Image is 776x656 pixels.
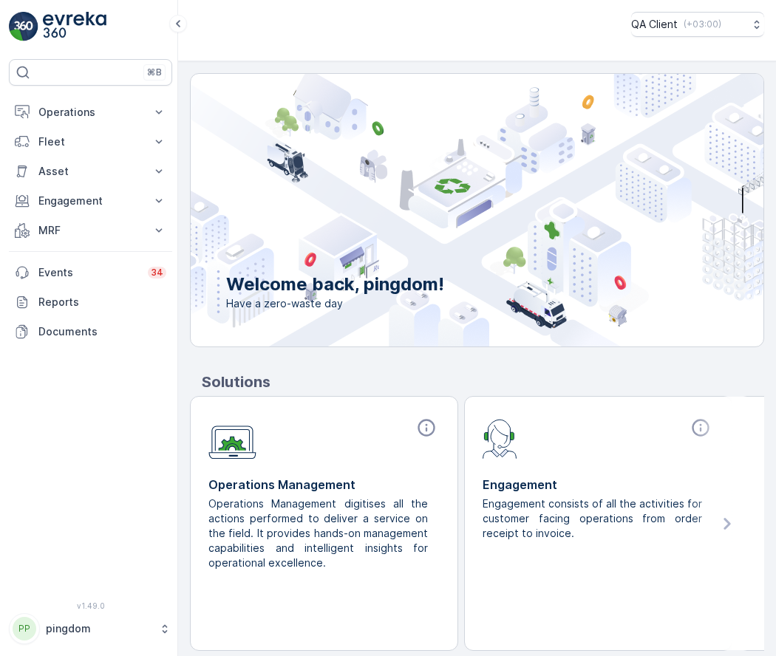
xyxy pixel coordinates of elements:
[147,66,162,78] p: ⌘B
[631,12,764,37] button: QA Client(+03:00)
[9,127,172,157] button: Fleet
[208,496,428,570] p: Operations Management digitises all the actions performed to deliver a service on the field. It p...
[483,417,517,459] img: module-icon
[483,476,714,493] p: Engagement
[9,98,172,127] button: Operations
[9,287,172,317] a: Reports
[9,258,172,287] a: Events34
[38,223,143,238] p: MRF
[9,12,38,41] img: logo
[38,194,143,208] p: Engagement
[483,496,702,541] p: Engagement consists of all the activities for customer facing operations from order receipt to in...
[13,617,36,640] div: PP
[38,295,166,310] p: Reports
[124,74,763,346] img: city illustration
[38,324,166,339] p: Documents
[38,134,143,149] p: Fleet
[202,371,764,393] p: Solutions
[46,621,152,636] p: pingdom
[38,265,139,280] p: Events
[9,613,172,644] button: PPpingdom
[9,601,172,610] span: v 1.49.0
[151,267,163,279] p: 34
[684,18,721,30] p: ( +03:00 )
[9,157,172,186] button: Asset
[208,417,256,459] img: module-icon
[9,216,172,245] button: MRF
[43,12,106,41] img: logo_light-DOdMpM7g.png
[226,273,444,296] p: Welcome back, pingdom!
[9,186,172,216] button: Engagement
[9,317,172,346] a: Documents
[226,296,444,311] span: Have a zero-waste day
[38,105,143,120] p: Operations
[38,164,143,179] p: Asset
[208,476,440,493] p: Operations Management
[631,17,678,32] p: QA Client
